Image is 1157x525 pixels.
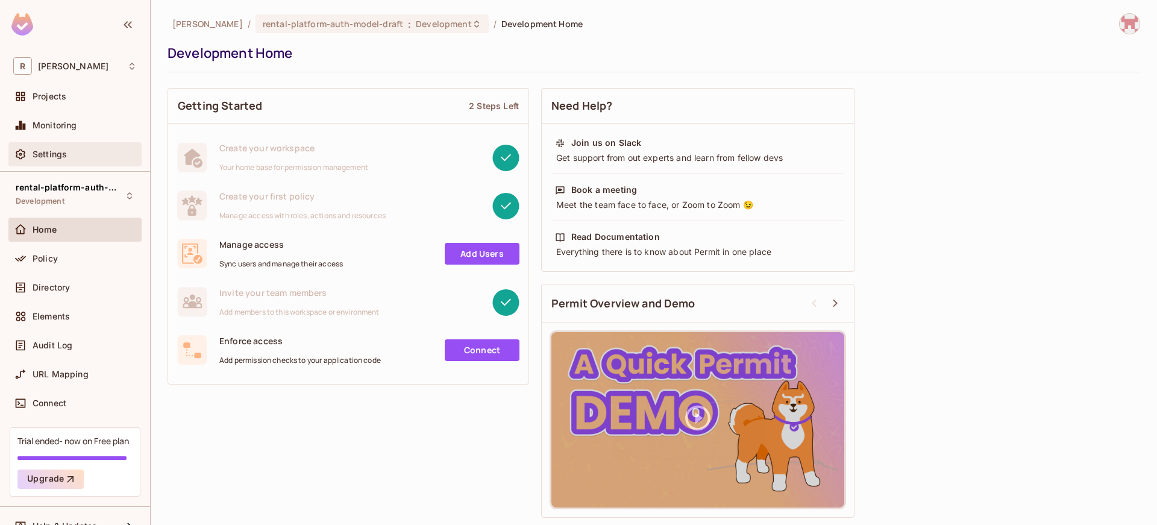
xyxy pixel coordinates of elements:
[555,246,841,258] div: Everything there is to know about Permit in one place
[168,44,1134,62] div: Development Home
[416,18,471,30] span: Development
[16,196,64,206] span: Development
[219,190,386,202] span: Create your first policy
[555,199,841,211] div: Meet the team face to face, or Zoom to Zoom 😉
[17,435,129,447] div: Trial ended- now on Free plan
[494,18,497,30] li: /
[571,137,641,149] div: Join us on Slack
[33,254,58,263] span: Policy
[172,18,243,30] span: the active workspace
[571,231,660,243] div: Read Documentation
[219,287,380,298] span: Invite your team members
[33,369,89,379] span: URL Mapping
[407,19,412,29] span: :
[219,142,368,154] span: Create your workspace
[33,341,72,350] span: Audit Log
[555,152,841,164] div: Get support from out experts and learn from fellow devs
[551,296,695,311] span: Permit Overview and Demo
[571,184,637,196] div: Book a meeting
[219,356,381,365] span: Add permission checks to your application code
[13,57,32,75] span: R
[16,183,124,192] span: rental-platform-auth-model-draft
[445,243,519,265] a: Add Users
[219,211,386,221] span: Manage access with roles, actions and resources
[551,98,613,113] span: Need Help?
[469,100,519,112] div: 2 Steps Left
[38,61,108,71] span: Workspace: roy-poc
[219,163,368,172] span: Your home base for permission management
[219,307,380,317] span: Add members to this workspace or environment
[33,121,77,130] span: Monitoring
[219,239,343,250] span: Manage access
[501,18,583,30] span: Development Home
[178,98,262,113] span: Getting Started
[445,339,519,361] a: Connect
[33,149,67,159] span: Settings
[33,225,57,234] span: Home
[33,283,70,292] span: Directory
[263,18,403,30] span: rental-platform-auth-model-draft
[248,18,251,30] li: /
[1120,14,1140,34] img: hunganh.trinh@whill.inc
[219,335,381,347] span: Enforce access
[219,259,343,269] span: Sync users and manage their access
[17,470,84,489] button: Upgrade
[33,92,66,101] span: Projects
[33,398,66,408] span: Connect
[11,13,33,36] img: SReyMgAAAABJRU5ErkJggg==
[33,312,70,321] span: Elements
